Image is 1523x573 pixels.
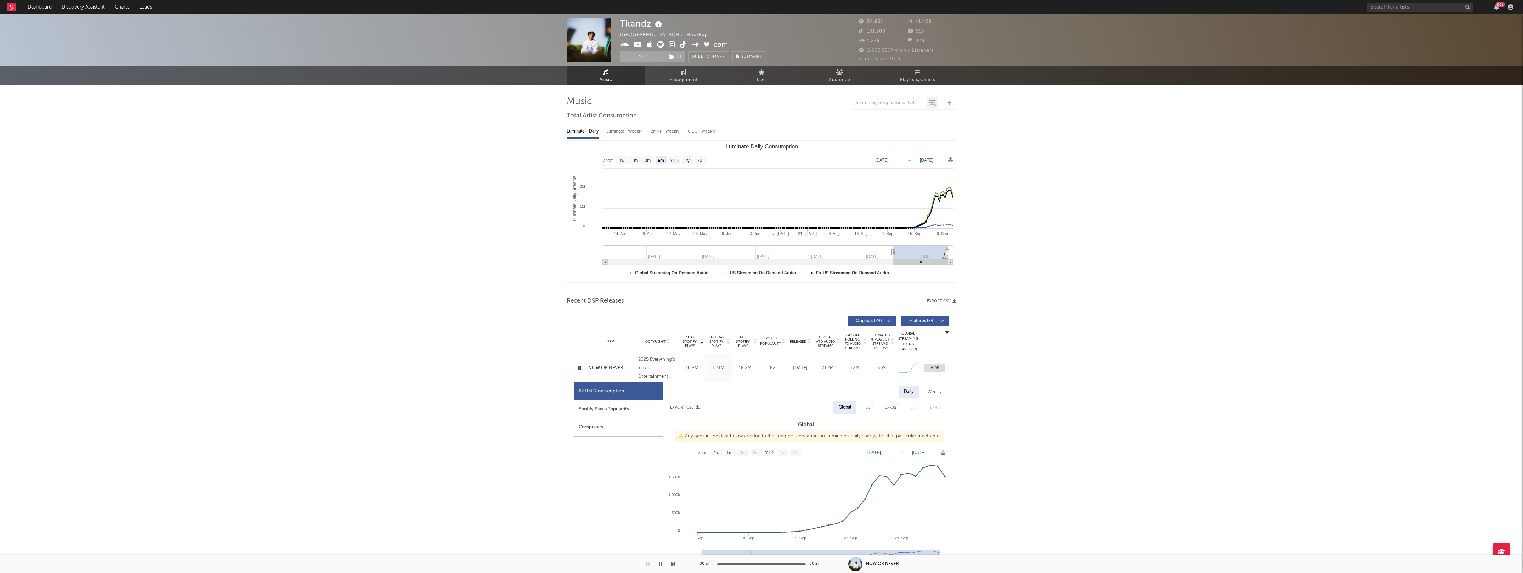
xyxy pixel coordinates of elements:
text: Zoom [603,158,614,163]
text: 29. Sep [935,231,948,236]
text: 6m [658,158,664,163]
button: Export CSV [927,299,956,303]
button: Summary [732,51,766,62]
div: NOW OR NEVER [866,561,899,567]
text: 15. Sep [908,231,921,236]
text: 2M [580,184,585,189]
div: [GEOGRAPHIC_DATA] | Hip-Hop/Rap [620,31,716,39]
div: Name [588,339,635,344]
span: Estimated % Playlist Streams Last Day [870,333,890,350]
span: Music [599,76,612,84]
text: 22. Sep [844,536,857,540]
text: 7. [DATE] [772,231,789,236]
text: 1m [632,158,638,163]
text: 1w [619,158,625,163]
button: Originals(24) [848,316,896,326]
a: Live [723,66,800,85]
div: 82 [760,365,785,372]
text: 15. Sep [793,536,806,540]
a: Engagement [645,66,723,85]
text: 8. Sep [743,536,754,540]
text: All [698,158,702,163]
text: [DATE] [867,450,881,455]
text: 1 500k [668,475,680,479]
div: Composers [574,418,663,437]
text: YTD [670,158,679,163]
span: 11,408 [908,19,932,24]
text: Ex-US Streaming On-Demand Audio [816,270,889,275]
div: Global Streaming Trend (Last 60D) [898,331,919,352]
text: 1m [727,450,733,455]
button: Export CSV [670,405,700,410]
text: 1 000k [668,493,680,497]
div: 10.8M [680,365,703,372]
button: 99+ [1494,4,1499,10]
text: 4. Aug [829,231,840,236]
text: 9. Jun [722,231,732,236]
text: [DATE] [912,450,925,455]
text: → [900,450,904,455]
button: (1) [664,51,685,62]
div: US [865,403,871,412]
text: 1. Sep [882,231,894,236]
span: Last Day Spotify Plays [707,335,726,348]
span: Engagement [669,76,698,84]
text: 1M [580,204,585,208]
div: Spotify Plays/Popularity [574,400,663,418]
div: All DSP Consumption [574,382,663,400]
span: Copyright [645,339,666,344]
div: 99 + [1496,2,1505,7]
text: 500k [672,511,680,515]
text: 12. May [667,231,681,236]
text: 1y [685,158,690,163]
span: Summary [741,55,762,59]
text: 18. Aug [854,231,867,236]
input: Search for artists [1367,3,1473,12]
text: → [908,158,912,163]
span: Playlists/Charts [900,76,935,84]
div: 2025 Everything's Yours Entertainment [638,355,677,381]
text: [DATE] [920,158,933,163]
div: 18.2M [734,365,757,372]
span: Global ATD Audio Streams [816,335,835,348]
text: 3m [740,450,746,455]
button: Track [620,51,664,62]
span: Spotify Popularity [760,336,781,347]
div: 00:27 [700,560,714,568]
div: Global [839,403,851,412]
div: OCC - Weekly [688,125,716,137]
text: Global Streaming On-Demand Audio [635,270,709,275]
div: Any gaps in the data below are due to the song not appearing on Luminate's daily chart(s) for tha... [675,431,944,442]
svg: Luminate Daily Consumption [567,141,956,282]
div: <5% [870,365,894,372]
text: 21. [DATE] [798,231,817,236]
span: Benchmark [698,53,725,61]
span: Live [757,76,766,84]
span: ATD Spotify Plays [734,335,752,348]
text: 1w [714,450,720,455]
text: 1y [780,450,785,455]
span: 1,226 [859,39,880,43]
div: 00:27 [809,560,823,568]
text: 14. Apr [614,231,626,236]
text: 1. Sep [692,536,703,540]
text: 0 [583,224,585,228]
div: Tkandz [620,18,664,29]
span: 34,631 [859,19,883,24]
text: 3m [645,158,651,163]
span: Audience [829,76,850,84]
a: Playlists/Charts [878,66,956,85]
div: 1.71M [707,365,730,372]
text: [DATE] [875,158,889,163]
text: 23. Jun [747,231,760,236]
button: Features(24) [901,316,949,326]
text: Zoom [698,450,709,455]
span: 2,865,550 Monthly Listeners [859,48,934,53]
text: YTD [765,450,774,455]
div: Luminate - Weekly [606,125,644,137]
text: All [793,450,797,455]
a: NOW OR NEVER [588,365,635,372]
span: Released [790,339,806,344]
input: Search by song name or URL [852,100,927,106]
